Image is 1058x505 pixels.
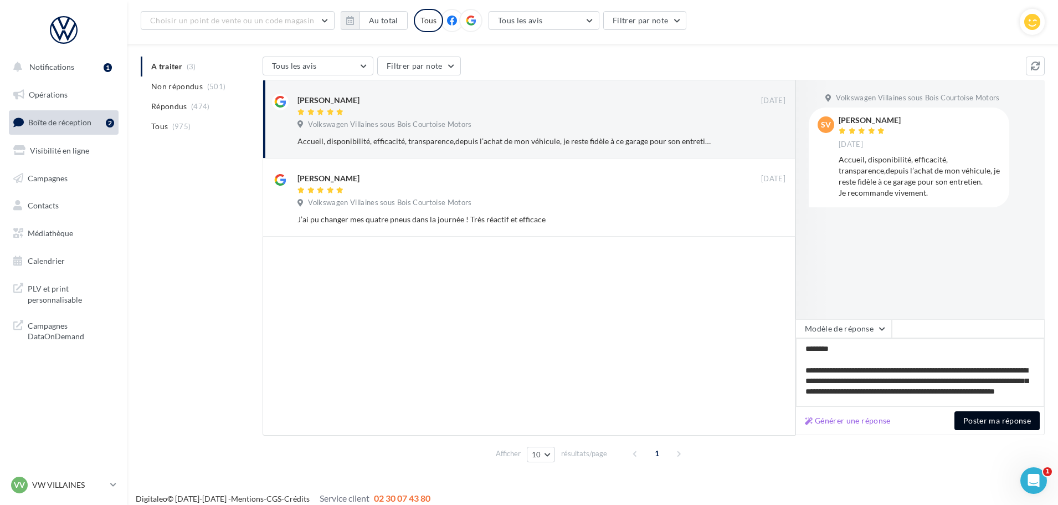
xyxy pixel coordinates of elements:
span: [DATE] [761,96,785,106]
button: Générer une réponse [800,414,895,427]
button: Au total [341,11,408,30]
span: Répondus [151,101,187,112]
div: 1 [104,63,112,72]
button: 10 [527,447,555,462]
span: Calendrier [28,256,65,266]
a: CGS [266,494,281,503]
a: Opérations [7,83,121,106]
iframe: Intercom live chat [1020,467,1047,494]
div: [PERSON_NAME] [297,95,359,106]
a: Médiathèque [7,222,121,245]
span: Choisir un point de vente ou un code magasin [150,16,314,25]
div: Accueil, disponibilité, efficacité, transparence,depuis l’achat de mon véhicule, je reste fidèle ... [839,154,1000,198]
div: [PERSON_NAME] [297,173,359,184]
span: Sv [821,119,831,130]
span: 1 [1043,467,1052,476]
button: Poster ma réponse [954,411,1040,430]
span: (474) [191,102,210,111]
span: 10 [532,450,541,459]
div: J’ai pu changer mes quatre pneus dans la journée ! Très réactif et efficace [297,214,713,225]
a: Campagnes DataOnDemand [7,314,121,346]
span: [DATE] [761,174,785,184]
p: VW VILLAINES [32,480,106,491]
div: Tous [414,9,443,32]
button: Modèle de réponse [795,319,892,338]
button: Filtrer par note [377,57,461,75]
a: VV VW VILLAINES [9,475,119,496]
span: [DATE] [839,140,863,150]
span: résultats/page [561,448,607,459]
button: Tous les avis [489,11,599,30]
button: Notifications 1 [7,55,116,79]
div: Accueil, disponibilité, efficacité, transparence,depuis l’achat de mon véhicule, je reste fidèle ... [297,136,713,147]
span: PLV et print personnalisable [28,281,114,305]
button: Choisir un point de vente ou un code magasin [141,11,335,30]
div: [PERSON_NAME] [839,116,901,124]
span: Tous les avis [272,61,317,70]
a: Boîte de réception2 [7,110,121,134]
span: Boîte de réception [28,118,91,127]
span: © [DATE]-[DATE] - - - [136,494,430,503]
span: Tous [151,121,168,132]
span: Service client [320,493,369,503]
span: Volkswagen Villaines sous Bois Courtoise Motors [308,198,471,208]
span: Tous les avis [498,16,543,25]
span: Visibilité en ligne [30,146,89,155]
button: Au total [359,11,408,30]
button: Filtrer par note [603,11,687,30]
a: Campagnes [7,167,121,190]
span: 02 30 07 43 80 [374,493,430,503]
span: Campagnes DataOnDemand [28,318,114,342]
a: Crédits [284,494,310,503]
span: Notifications [29,62,74,72]
span: Volkswagen Villaines sous Bois Courtoise Motors [836,93,999,103]
a: Visibilité en ligne [7,139,121,162]
span: Non répondus [151,81,203,92]
button: Tous les avis [263,57,373,75]
span: 1 [648,445,666,462]
span: (501) [207,82,226,91]
a: PLV et print personnalisable [7,277,121,309]
span: VV [14,480,25,491]
a: Calendrier [7,249,121,273]
span: Afficher [496,448,521,459]
div: 2 [106,119,114,127]
span: Campagnes [28,173,68,182]
span: Volkswagen Villaines sous Bois Courtoise Motors [308,120,471,130]
a: Mentions [231,494,264,503]
span: Opérations [29,90,68,99]
a: Digitaleo [136,494,167,503]
span: Contacts [28,201,59,210]
a: Contacts [7,194,121,217]
span: Médiathèque [28,228,73,238]
span: (975) [172,122,191,131]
